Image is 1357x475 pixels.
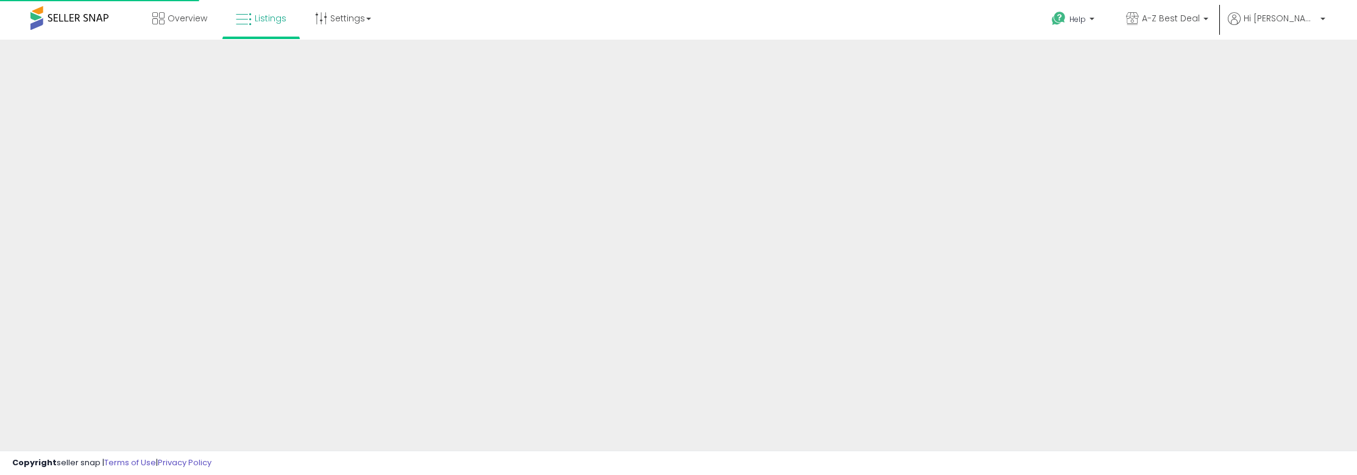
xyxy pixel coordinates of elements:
a: Help [1042,2,1107,40]
strong: Copyright [12,457,57,468]
span: Listings [255,12,286,24]
span: Overview [168,12,207,24]
a: Terms of Use [104,457,156,468]
div: seller snap | | [12,457,211,469]
span: Hi [PERSON_NAME] [1244,12,1317,24]
a: Hi [PERSON_NAME] [1228,12,1325,40]
span: Help [1069,14,1086,24]
a: Privacy Policy [158,457,211,468]
i: Get Help [1051,11,1066,26]
span: A-Z Best Deal [1142,12,1200,24]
